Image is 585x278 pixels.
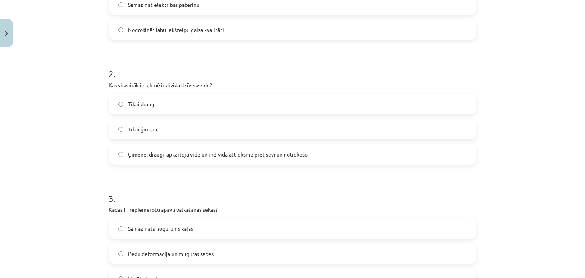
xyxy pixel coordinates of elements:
input: Tikai ģimene [118,127,123,132]
h1: 3 . [109,180,476,203]
span: Pēdu deformācija un muguras sāpes [128,250,214,258]
input: Tikai draugi [118,102,123,107]
p: Kādas ir nepiemērotu apavu valkāšanas sekas? [109,206,476,214]
h1: 2 . [109,55,476,79]
input: Ģimene, draugi, apkārtējā vide un indivīda attieksme pret sevi un notiekošo [118,152,123,157]
span: Samazināts nogurums kājās [128,225,193,233]
span: Tikai ģimene [128,125,159,133]
input: Samazināts nogurums kājās [118,226,123,231]
input: Pēdu deformācija un muguras sāpes [118,251,123,256]
span: Tikai draugi [128,100,156,108]
input: Nodrošināt labu iekštelpu gaisa kvalitāti [118,27,123,32]
span: Nodrošināt labu iekštelpu gaisa kvalitāti [128,26,224,34]
img: icon-close-lesson-0947bae3869378f0d4975bcd49f059093ad1ed9edebbc8119c70593378902aed.svg [5,31,8,36]
p: Kas visvairāk ietekmē indivīda dzīvesveidu? [109,81,476,89]
span: Ģimene, draugi, apkārtējā vide un indivīda attieksme pret sevi un notiekošo [128,150,308,158]
input: Samazināt elektrības patēriņu [118,2,123,7]
span: Samazināt elektrības patēriņu [128,1,200,9]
